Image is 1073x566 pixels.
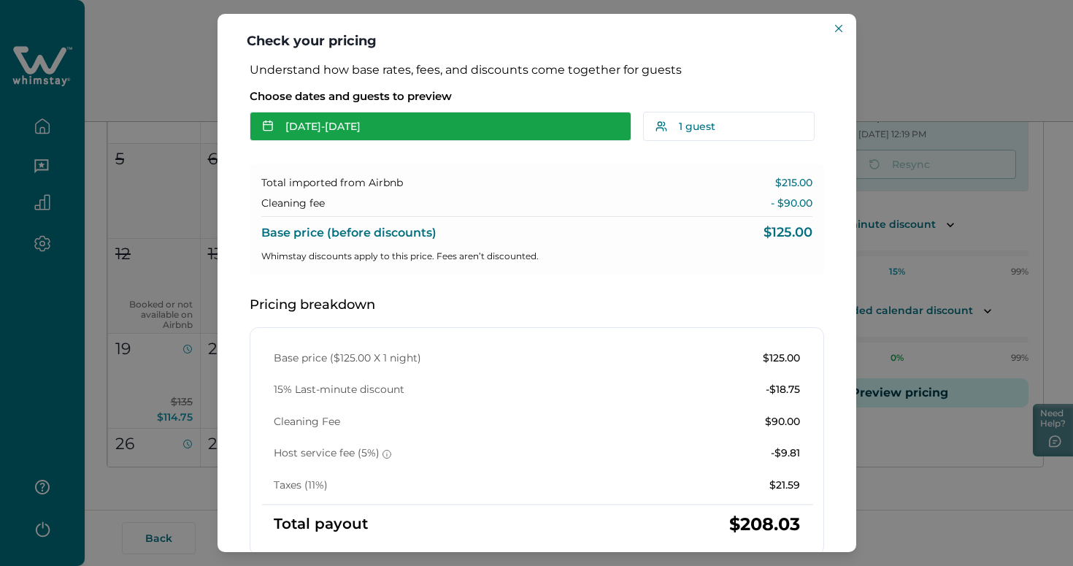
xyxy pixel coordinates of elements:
button: 1 guest [643,112,815,141]
p: Cleaning fee [261,196,325,211]
p: $215.00 [775,176,812,191]
header: Check your pricing [218,14,856,63]
p: Choose dates and guests to preview [250,89,824,104]
p: Understand how base rates, fees, and discounts come together for guests [250,63,824,77]
p: 15% Last-minute discount [274,383,404,397]
p: $208.03 [729,517,800,532]
p: $21.59 [769,478,800,493]
p: Total payout [274,517,368,532]
p: - $90.00 [771,196,812,211]
p: -$9.81 [771,446,800,461]
button: [DATE]-[DATE] [250,112,631,141]
p: Base price (before discounts) [261,226,436,240]
p: $90.00 [765,415,800,429]
p: $125.00 [763,351,800,366]
p: Pricing breakdown [250,298,824,313]
p: Cleaning Fee [274,415,340,429]
button: 1 guest [643,112,824,141]
p: Whimstay discounts apply to this price. Fees aren’t discounted. [261,249,812,264]
p: Host service fee (5%) [274,446,391,461]
p: Taxes (11%) [274,478,328,493]
p: Base price ($125.00 X 1 night) [274,351,421,366]
p: -$18.75 [766,383,800,397]
p: $125.00 [764,226,812,240]
p: Total imported from Airbnb [261,176,403,191]
button: Close [830,20,847,37]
